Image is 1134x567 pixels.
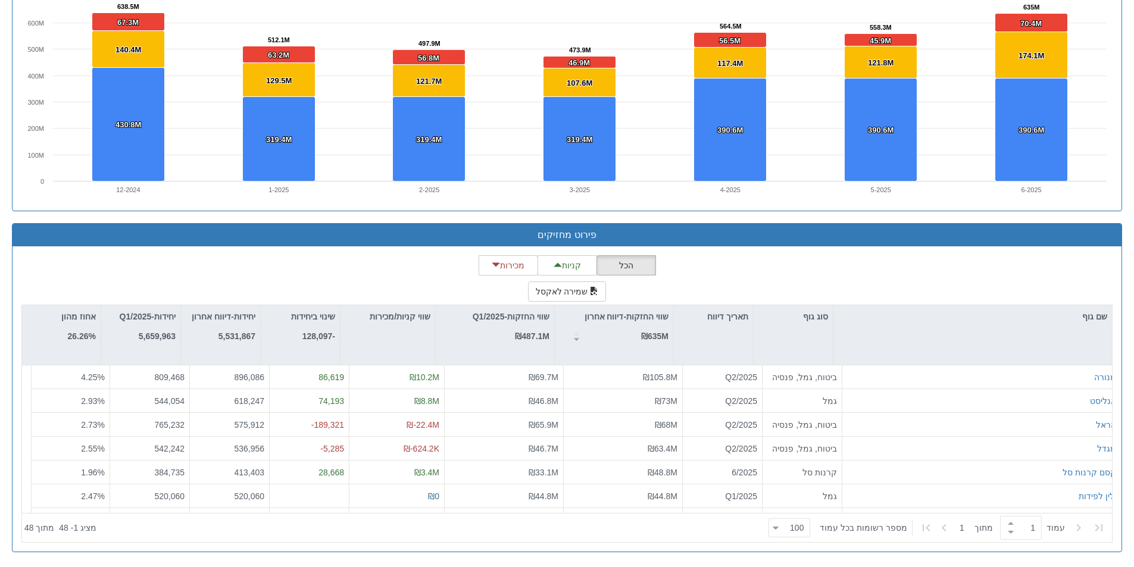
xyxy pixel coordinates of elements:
button: מכירות [479,255,538,275]
span: ₪105.8M [643,372,677,382]
div: ביטוח, גמל, פנסיה [767,419,837,431]
tspan: 497.9M [418,40,441,47]
tspan: 56.8M [418,54,439,62]
tspan: 319.4M [266,135,292,144]
span: ‏מספר רשומות בכל עמוד [820,522,907,534]
span: ₪-22.4M [407,420,439,430]
text: 4-2025 [720,186,741,193]
div: 2.47 % [36,490,105,502]
div: שם גוף [833,305,1112,328]
span: ₪44.8M [648,491,677,501]
div: 28,668 [274,466,344,478]
p: שינוי ביחידות [291,310,335,323]
text: 400M [27,73,44,80]
button: ילין לפידות [1079,490,1116,502]
span: ₪73M [655,396,677,406]
text: 3-2025 [570,186,590,193]
tspan: 638.5M [117,3,139,10]
p: יחידות-דיווח אחרון [192,310,255,323]
button: קסם קרנות סל [1063,466,1116,478]
tspan: 129.5M [266,76,292,85]
div: 618,247 [195,395,264,407]
div: גמל [767,490,837,502]
button: מנורה [1094,371,1116,383]
button: מגדל [1097,443,1116,455]
tspan: 46.9M [568,58,590,67]
div: גמל [767,395,837,407]
div: 542,242 [115,443,185,455]
div: 896,086 [195,371,264,383]
tspan: 390.6M [868,126,894,134]
p: שווי החזקות-Q1/2025 [473,310,549,323]
p: שווי החזקות-דיווח אחרון [585,310,668,323]
div: 413,403 [195,466,264,478]
div: -189,321 [274,419,344,431]
button: שמירה לאקסל [528,281,607,302]
tspan: 121.7M [416,77,442,86]
span: ₪65.9M [529,420,558,430]
div: Q2/2025 [688,443,757,455]
span: ₪0 [428,491,439,501]
div: 74,193 [274,395,344,407]
div: 520,060 [195,490,264,502]
div: סוג גוף [754,305,833,328]
tspan: 473.9M [569,46,591,54]
tspan: 56.5M [719,36,741,45]
span: ₪8.8M [414,396,439,406]
span: ₪-624.2K [404,444,439,453]
div: -5,285 [274,443,344,455]
text: 1-2025 [268,186,289,193]
div: ‏מציג 1 - 48 ‏ מתוך 48 [24,515,96,541]
tspan: 121.8M [868,58,894,67]
div: 2.55 % [36,443,105,455]
div: 384,735 [115,466,185,478]
div: 575,912 [195,419,264,431]
span: ₪33.1M [529,468,558,477]
tspan: 319.4M [416,135,442,144]
button: הכל [596,255,656,275]
strong: ₪635M [641,331,668,341]
div: 4.25 % [36,371,105,383]
button: אנליסט [1090,395,1116,407]
span: ‏עמוד [1046,522,1065,534]
tspan: 558.3M [870,24,892,31]
text: 100M [27,152,44,159]
div: 536,956 [195,443,264,455]
text: 12-2024 [116,186,140,193]
span: ₪10.2M [410,372,439,382]
strong: 26.26% [68,331,96,341]
strong: 5,659,963 [139,331,176,341]
div: Q2/2025 [688,371,757,383]
tspan: 174.1M [1019,51,1044,60]
h3: פירוט מחזיקים [21,230,1113,240]
text: 2-2025 [419,186,439,193]
div: 765,232 [115,419,185,431]
tspan: 390.6M [717,126,743,134]
div: ביטוח, גמל, פנסיה [767,443,837,455]
span: ₪69.7M [529,372,558,382]
strong: -128,097 [302,331,335,341]
tspan: 70.4M [1020,19,1042,28]
span: ₪68M [655,420,677,430]
div: 2.73 % [36,419,105,431]
div: Q2/2025 [688,395,757,407]
text: 600M [27,20,44,27]
div: 544,054 [115,395,185,407]
div: ביטוח, גמל, פנסיה [767,371,837,383]
strong: 5,531,867 [218,331,255,341]
div: 520,060 [115,490,185,502]
tspan: 635M [1023,4,1040,11]
span: ₪44.8M [529,491,558,501]
p: יחידות-Q1/2025 [120,310,176,323]
div: שווי קניות/מכירות [340,305,435,328]
span: 1 [960,522,974,534]
button: הראל [1096,419,1116,431]
tspan: 45.9M [870,36,891,45]
strong: ₪487.1M [515,331,549,341]
span: ₪46.8M [529,396,558,406]
text: 300M [27,99,44,106]
text: 6-2025 [1021,186,1041,193]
